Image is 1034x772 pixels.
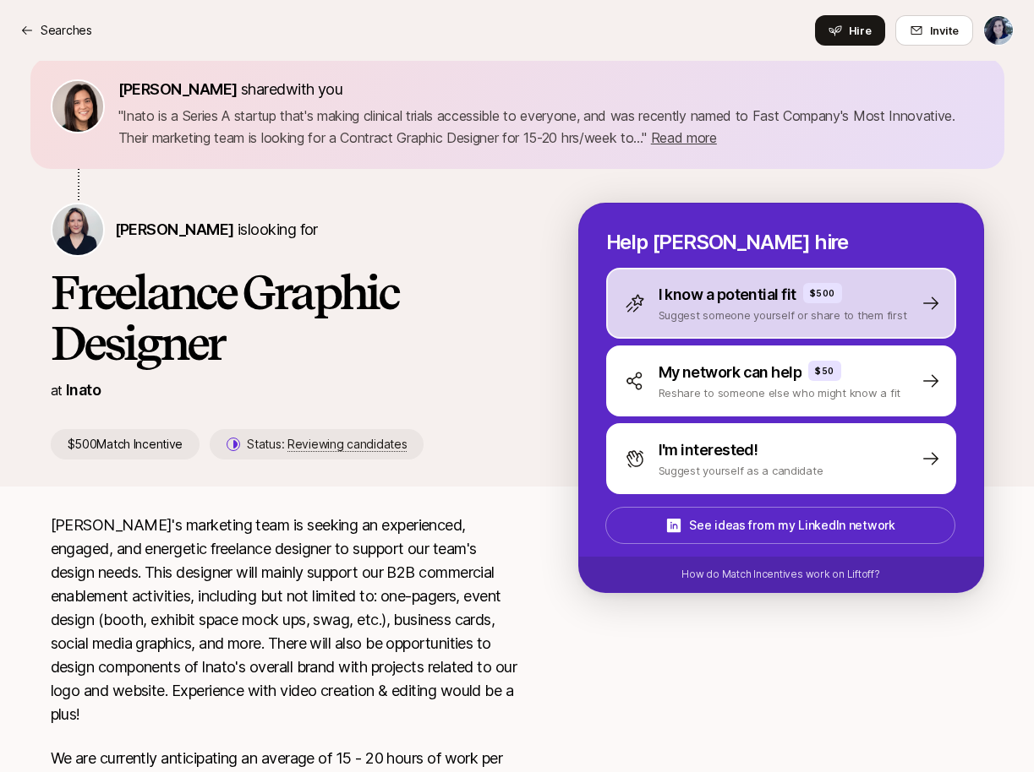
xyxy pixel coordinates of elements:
img: 71d7b91d_d7cb_43b4_a7ea_a9b2f2cc6e03.jpg [52,81,103,132]
span: Reviewing candidates [287,437,407,452]
p: $500 [810,286,835,300]
button: Hire [815,15,885,46]
img: Barrie Tovar [984,16,1013,45]
p: I know a potential fit [659,283,796,307]
p: Reshare to someone else who might know a fit [659,384,901,401]
span: Invite [930,22,959,39]
p: $50 [815,364,834,378]
p: See ideas from my LinkedIn network [689,515,894,536]
p: at [51,379,63,401]
span: Read more [651,129,717,146]
span: [PERSON_NAME] [115,220,234,238]
p: Suggest someone yourself or share to them first [659,307,907,323]
p: My network can help [659,361,802,384]
span: with you [286,80,343,98]
p: Help [PERSON_NAME] hire [606,231,956,254]
button: Barrie Tovar [983,15,1014,46]
img: Jennifer Koch [52,204,103,255]
a: Inato [66,381,101,399]
p: $500 Match Incentive [51,429,200,459]
p: Searches [41,20,92,41]
p: Suggest yourself as a candidate [659,462,823,479]
span: [PERSON_NAME] [118,80,238,98]
button: See ideas from my LinkedIn network [605,507,955,544]
p: I'm interested! [659,438,758,462]
span: Hire [849,22,872,39]
p: Status: [247,434,407,454]
h1: Freelance Graphic Designer [51,267,524,368]
button: Invite [895,15,973,46]
p: is looking for [115,218,318,242]
p: [PERSON_NAME]'s marketing team is seeking an experienced, engaged, and energetic freelance design... [51,514,524,726]
p: shared [118,78,350,101]
p: " Inato is a Series A startup that's making clinical trials accessible to everyone, and was recen... [118,105,984,149]
p: How do Match Incentives work on Liftoff? [681,567,879,582]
